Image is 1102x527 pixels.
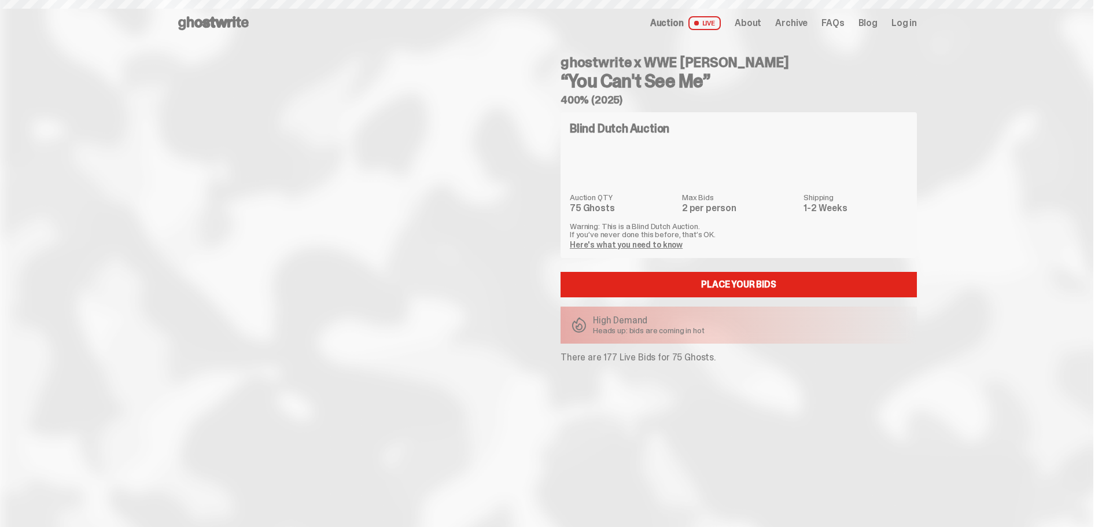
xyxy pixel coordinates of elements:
[561,272,917,297] a: Place your Bids
[650,16,721,30] a: Auction LIVE
[561,353,917,362] p: There are 177 Live Bids for 75 Ghosts.
[858,19,878,28] a: Blog
[775,19,808,28] a: Archive
[735,19,761,28] a: About
[593,326,705,334] p: Heads up: bids are coming in hot
[570,193,675,201] dt: Auction QTY
[804,204,908,213] dd: 1-2 Weeks
[561,72,917,90] h3: “You Can't See Me”
[821,19,844,28] a: FAQs
[891,19,917,28] a: Log in
[682,193,797,201] dt: Max Bids
[650,19,684,28] span: Auction
[570,123,669,134] h4: Blind Dutch Auction
[561,56,917,69] h4: ghostwrite x WWE [PERSON_NAME]
[561,95,917,105] h5: 400% (2025)
[570,204,675,213] dd: 75 Ghosts
[593,316,705,325] p: High Demand
[804,193,908,201] dt: Shipping
[570,239,683,250] a: Here's what you need to know
[570,222,908,238] p: Warning: This is a Blind Dutch Auction. If you’ve never done this before, that’s OK.
[682,204,797,213] dd: 2 per person
[688,16,721,30] span: LIVE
